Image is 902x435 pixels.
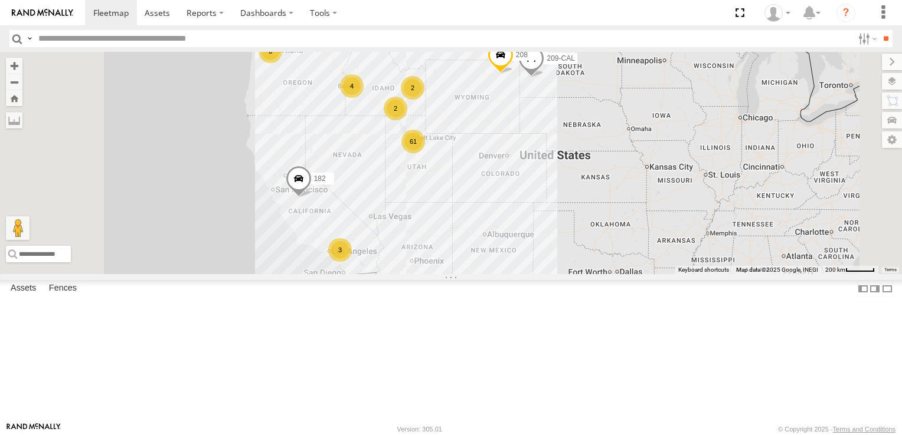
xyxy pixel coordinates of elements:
[836,4,855,22] i: ?
[881,280,893,297] label: Hide Summary Table
[854,30,879,47] label: Search Filter Options
[25,30,34,47] label: Search Query
[857,280,869,297] label: Dock Summary Table to the Left
[736,266,818,273] span: Map data ©2025 Google, INEGI
[401,130,425,153] div: 61
[882,131,902,148] label: Map Settings
[6,423,61,435] a: Visit our Website
[259,39,282,63] div: 6
[340,74,364,98] div: 4
[6,58,22,74] button: Zoom in
[328,238,352,262] div: 3
[314,174,326,182] span: 182
[397,426,442,433] div: Version: 305.01
[401,76,424,100] div: 2
[778,426,896,433] div: © Copyright 2025 -
[833,426,896,433] a: Terms and Conditions
[547,54,574,62] span: 209-CAL
[516,50,528,58] span: 208
[6,216,30,240] button: Drag Pegman onto the map to open Street View
[384,97,407,120] div: 2
[869,280,881,297] label: Dock Summary Table to the Right
[6,90,22,106] button: Zoom Home
[6,112,22,128] label: Measure
[822,266,878,274] button: Map Scale: 200 km per 46 pixels
[760,4,795,22] div: Heidi Drysdale
[825,266,845,273] span: 200 km
[678,266,729,274] button: Keyboard shortcuts
[43,281,83,297] label: Fences
[884,267,897,272] a: Terms
[12,9,73,17] img: rand-logo.svg
[6,74,22,90] button: Zoom out
[5,281,42,297] label: Assets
